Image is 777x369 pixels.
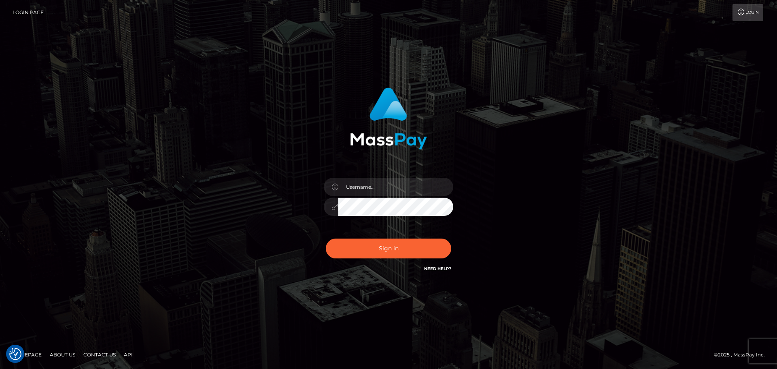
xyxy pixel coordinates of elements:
[9,348,21,360] img: Revisit consent button
[714,350,771,359] div: © 2025 , MassPay Inc.
[47,348,79,361] a: About Us
[9,348,21,360] button: Consent Preferences
[732,4,763,21] a: Login
[338,178,453,196] input: Username...
[80,348,119,361] a: Contact Us
[350,87,427,149] img: MassPay Login
[424,266,451,271] a: Need Help?
[13,4,44,21] a: Login Page
[326,239,451,258] button: Sign in
[9,348,45,361] a: Homepage
[121,348,136,361] a: API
